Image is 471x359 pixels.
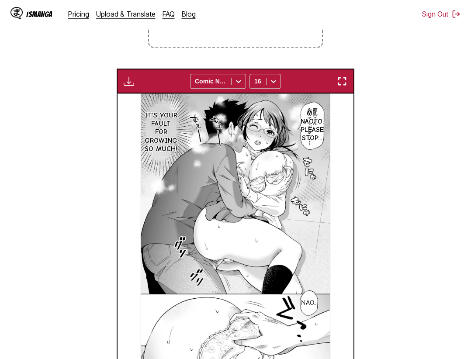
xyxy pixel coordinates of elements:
[68,10,89,18] a: Pricing
[10,7,68,21] a: IsManga LogoIsManga
[96,10,156,18] a: Upload & Translate
[182,10,196,18] a: Blog
[452,10,461,18] img: Sign out
[163,10,175,18] a: FAQ
[124,76,134,86] img: Download translated images
[337,76,347,86] img: Enter fullscreen
[299,107,326,144] p: Mr. Naoto, please stop...
[422,10,461,18] button: Sign Out
[26,10,52,18] div: IsManga
[143,110,179,155] p: It's your fault for growing so much!
[10,7,23,19] img: IsManga Logo
[299,297,318,309] p: Nao...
